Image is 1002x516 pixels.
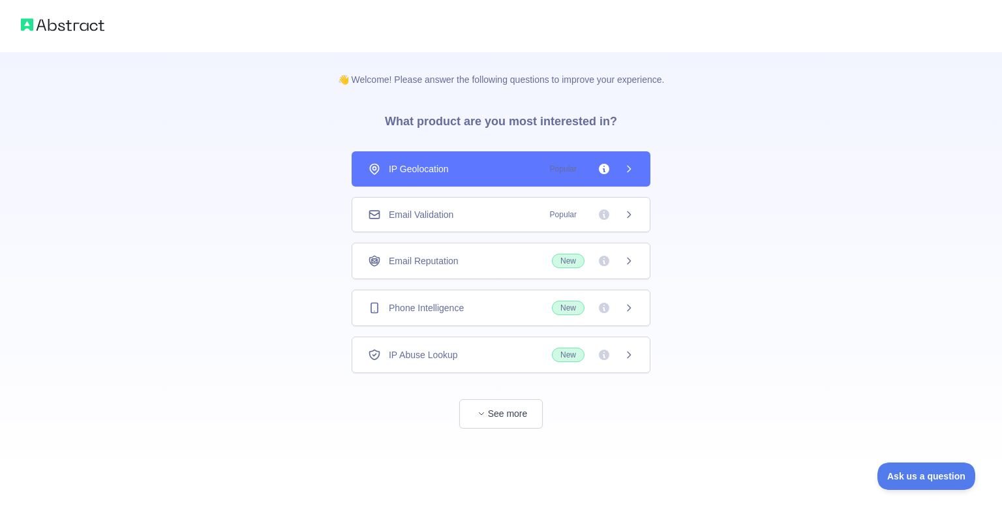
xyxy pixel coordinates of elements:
[459,399,543,429] button: See more
[552,254,584,268] span: New
[389,254,459,267] span: Email Reputation
[389,348,458,361] span: IP Abuse Lookup
[389,301,464,314] span: Phone Intelligence
[877,463,976,490] iframe: Toggle Customer Support
[364,86,638,151] h3: What product are you most interested in?
[542,208,584,221] span: Popular
[552,348,584,362] span: New
[552,301,584,315] span: New
[542,162,584,175] span: Popular
[317,52,686,86] p: 👋 Welcome! Please answer the following questions to improve your experience.
[389,162,449,175] span: IP Geolocation
[21,16,104,34] img: Abstract logo
[389,208,453,221] span: Email Validation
